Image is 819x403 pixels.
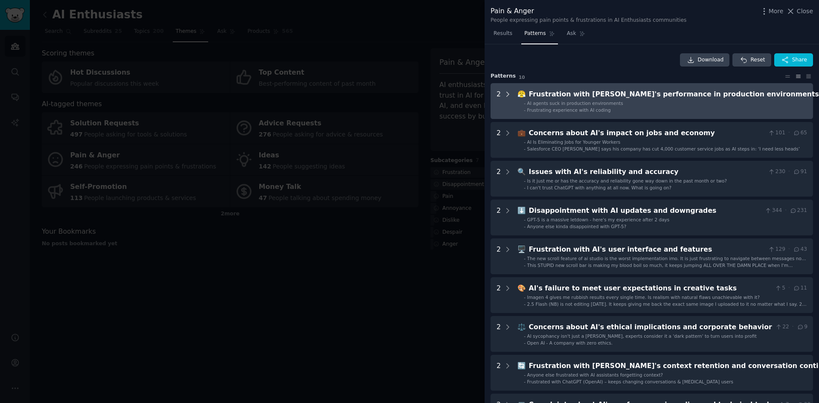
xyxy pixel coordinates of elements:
[517,245,526,253] span: 🖥️
[564,27,588,44] a: Ask
[524,139,526,145] div: -
[788,129,790,137] span: ·
[527,107,611,113] span: Frustrating experience with AI coding
[793,129,807,137] span: 65
[529,167,765,177] div: Issues with AI's reliability and accuracy
[517,90,526,98] span: 😤
[524,100,526,106] div: -
[760,7,784,16] button: More
[786,7,813,16] button: Close
[732,53,771,67] button: Reset
[792,323,794,331] span: ·
[524,372,526,378] div: -
[774,53,813,67] button: Share
[524,185,526,191] div: -
[793,284,807,292] span: 11
[491,27,515,44] a: Results
[527,340,613,345] span: Open AI - A company with zero ethics.
[797,7,813,16] span: Close
[698,56,724,64] span: Download
[524,340,526,346] div: -
[517,323,526,331] span: ⚖️
[529,322,772,333] div: Concerns about AI's ethical implications and corporate behavior
[788,246,790,253] span: ·
[524,294,526,300] div: -
[524,255,526,261] div: -
[775,323,789,331] span: 22
[524,379,526,385] div: -
[524,301,526,307] div: -
[517,129,526,137] span: 💼
[768,129,785,137] span: 101
[769,7,784,16] span: More
[519,75,525,80] span: 10
[527,217,670,222] span: GPT-5 is a massive letdown - here's my experience after 2 days
[527,185,672,190] span: I can't trust ChatGPT with anything at all now. What is going on?
[497,167,501,191] div: 2
[768,168,785,176] span: 230
[529,283,772,294] div: AI's failure to meet user expectations in creative tasks
[527,372,663,377] span: Anyone else frustrated with AI assistants forgetting context?
[524,30,546,38] span: Patterns
[524,262,526,268] div: -
[793,246,807,253] span: 43
[497,361,501,385] div: 2
[517,362,526,370] span: 🔄
[527,379,733,384] span: Frustrated with ChatGPT (OpenAI) – keeps changing conversations & [MEDICAL_DATA] users
[491,6,686,17] div: Pain & Anger
[491,17,686,24] div: People expressing pain points & frustrations in AI Enthusiasts communities
[494,30,512,38] span: Results
[527,224,627,229] span: Anyone else kinda disappointed with GPT-5?
[527,263,796,280] span: This STUPID new scroll bar is making my blood boil so much, it keeps jumping ALL OVER THE DAMN PL...
[491,72,516,80] span: Pattern s
[529,128,765,139] div: Concerns about AI's impact on jobs and economy
[527,178,727,183] span: Is it just me or has the accuracy and reliability gone way down in the past month or two?
[527,295,760,300] span: Imagen 4 gives me rubbish results every single time. Is realism with natural flaws unachievable w...
[764,207,782,215] span: 344
[529,89,819,100] div: Frustration with [PERSON_NAME]'s performance in production environments
[524,178,526,184] div: -
[527,302,807,313] span: 2.5 Flash (NB) is not editing [DATE]. It keeps giving me back the exact same image I uploaded to ...
[792,56,807,64] span: Share
[527,139,621,145] span: AI Is Eliminating Jobs for Younger Workers
[524,146,526,152] div: -
[680,53,730,67] a: Download
[524,107,526,113] div: -
[788,168,790,176] span: ·
[788,284,790,292] span: ·
[497,89,501,113] div: 2
[797,323,807,331] span: 9
[497,244,501,268] div: 2
[497,128,501,152] div: 2
[529,244,765,255] div: Frustration with AI's user interface and features
[567,30,576,38] span: Ask
[517,168,526,176] span: 🔍
[497,322,501,346] div: 2
[785,207,787,215] span: ·
[524,223,526,229] div: -
[775,284,785,292] span: 5
[527,101,623,106] span: AI agents suck in production environments
[768,246,785,253] span: 129
[524,333,526,339] div: -
[517,206,526,215] span: ⬇️
[524,217,526,223] div: -
[750,56,765,64] span: Reset
[521,27,558,44] a: Patterns
[497,283,501,307] div: 2
[790,207,807,215] span: 231
[517,284,526,292] span: 🎨
[527,256,806,267] span: The new scroll feature of ai studio is the worst implementation imo. It is just frustrating to na...
[527,333,757,339] span: AI sycophancy isn't just a [PERSON_NAME], experts consider it a 'dark pattern' to turn users into...
[529,206,762,216] div: Disappointment with AI updates and downgrades
[793,168,807,176] span: 91
[497,206,501,229] div: 2
[527,146,800,151] span: Salesforce CEO [PERSON_NAME] says his company has cut 4,000 customer service jobs as AI steps in:...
